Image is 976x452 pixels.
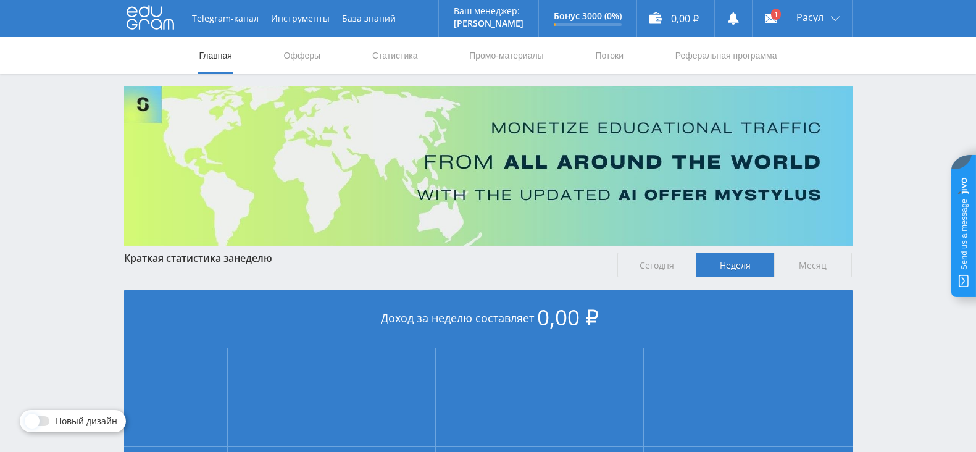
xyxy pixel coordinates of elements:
[537,303,599,332] span: 0,00 ₽
[796,12,824,22] span: Расул
[674,37,778,74] a: Реферальная программа
[198,37,233,74] a: Главная
[594,37,625,74] a: Потоки
[468,37,544,74] a: Промо-материалы
[56,416,117,426] span: Новый дизайн
[124,86,853,246] img: Banner
[696,253,774,277] span: Неделя
[617,253,696,277] span: Сегодня
[554,11,622,21] p: Бонус 3000 (0%)
[774,253,853,277] span: Месяц
[283,37,322,74] a: Офферы
[234,251,272,265] span: неделю
[124,290,853,348] div: Доход за неделю составляет
[454,6,523,16] p: Ваш менеджер:
[454,19,523,28] p: [PERSON_NAME]
[371,37,419,74] a: Статистика
[124,253,606,264] div: Краткая статистика за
